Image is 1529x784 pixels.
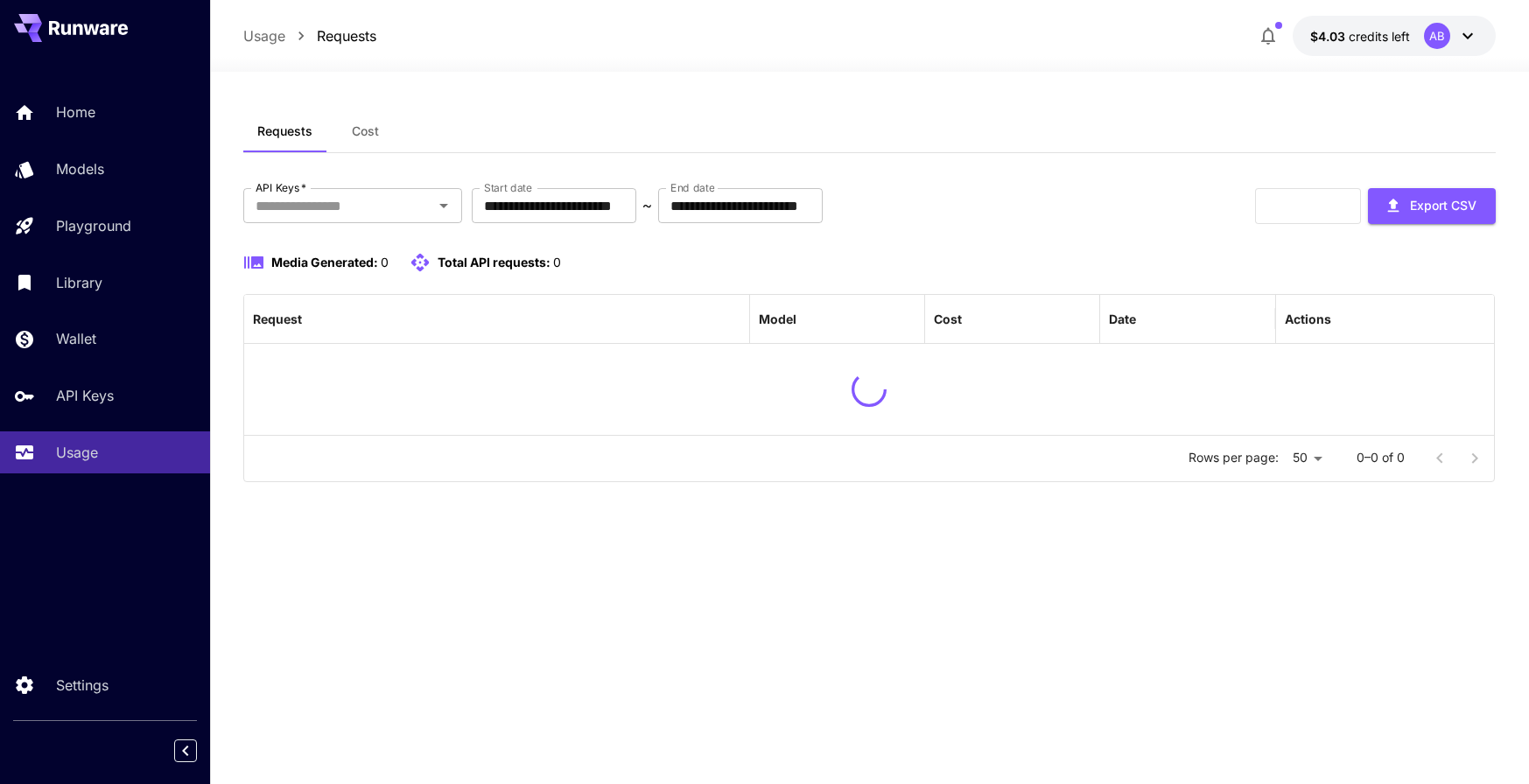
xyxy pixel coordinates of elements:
[56,101,95,122] p: Home
[1357,449,1405,466] p: 0–0 of 0
[243,25,376,46] nav: breadcrumb
[484,180,532,195] label: Start date
[56,385,114,406] p: API Keys
[56,215,131,236] p: Playground
[1293,16,1496,56] button: $4.02945AB
[1109,311,1136,326] div: Date
[1286,445,1329,471] div: 50
[759,311,796,326] div: Model
[553,255,561,269] span: 0
[256,180,306,195] label: API Keys
[1368,188,1496,224] button: Export CSV
[187,735,210,766] div: Collapse sidebar
[257,123,312,139] span: Requests
[934,311,962,326] div: Cost
[1310,27,1410,45] div: $4.02945
[56,158,104,179] p: Models
[253,311,302,326] div: Request
[56,328,96,349] p: Wallet
[271,255,378,269] span: Media Generated:
[1285,311,1331,326] div: Actions
[352,123,379,139] span: Cost
[56,675,109,696] p: Settings
[1349,29,1410,44] span: credits left
[56,442,98,463] p: Usage
[670,180,714,195] label: End date
[431,193,456,218] button: Open
[1424,23,1450,49] div: AB
[56,272,102,293] p: Library
[243,25,285,46] a: Usage
[1310,29,1349,44] span: $4.03
[438,255,551,269] span: Total API requests:
[381,255,389,269] span: 0
[174,739,197,762] button: Collapse sidebar
[317,25,376,46] a: Requests
[1189,449,1279,466] p: Rows per page:
[642,195,652,216] p: ~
